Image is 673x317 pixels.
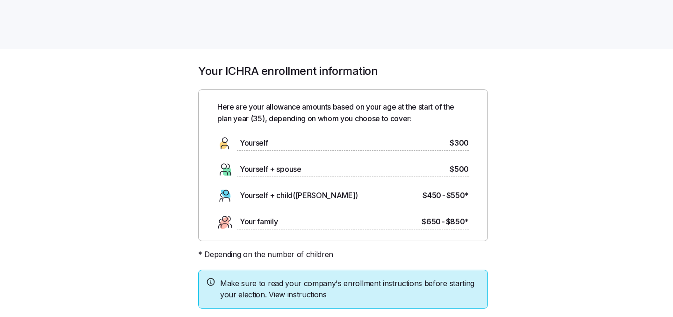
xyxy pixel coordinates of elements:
span: Yourself [240,137,268,149]
span: $850 [446,216,469,228]
span: - [442,190,445,201]
span: $300 [450,137,469,149]
span: Yourself + spouse [240,163,301,175]
span: Make sure to read your company's enrollment instructions before starting your election. [220,278,480,301]
span: Yourself + child([PERSON_NAME]) [240,190,358,201]
span: Here are your allowance amounts based on your age at the start of the plan year ( 35 ), depending... [217,101,469,125]
h1: Your ICHRA enrollment information [198,64,488,78]
span: $650 [422,216,441,228]
span: $450 [422,190,441,201]
span: * Depending on the number of children [198,249,333,260]
span: $550 [446,190,469,201]
a: View instructions [269,290,327,299]
span: - [442,216,445,228]
span: Your family [240,216,278,228]
span: $500 [450,163,469,175]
